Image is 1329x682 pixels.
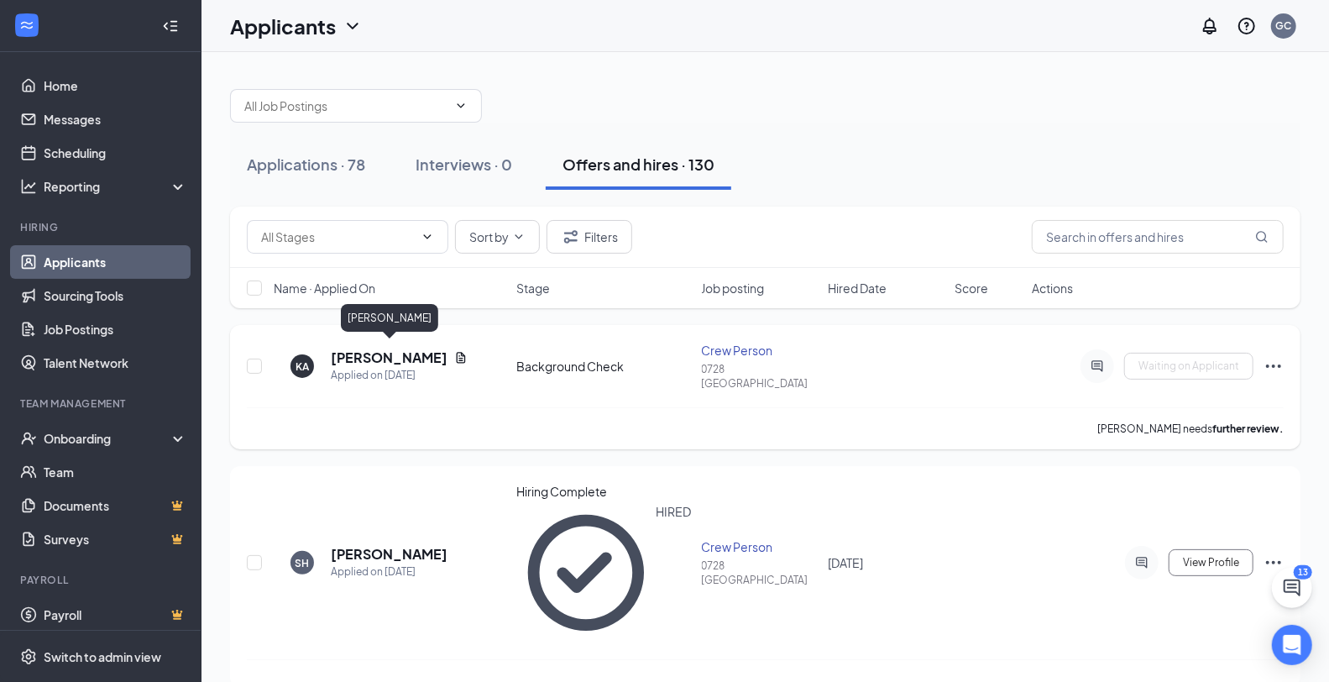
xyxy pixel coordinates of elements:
div: Onboarding [44,430,173,447]
svg: Analysis [20,178,37,195]
svg: Notifications [1200,16,1220,36]
div: Interviews · 0 [416,154,512,175]
div: GC [1276,18,1292,33]
p: [PERSON_NAME] needs [1097,422,1284,436]
svg: ChevronDown [343,16,363,36]
a: DocumentsCrown [44,489,187,522]
div: 0728 [GEOGRAPHIC_DATA] [702,362,819,391]
div: Applied on [DATE] [331,564,447,580]
h5: [PERSON_NAME] [331,545,447,564]
a: Messages [44,102,187,136]
div: Hiring [20,220,184,234]
span: Sort by [469,231,509,243]
button: Sort byChevronDown [455,220,540,254]
a: SurveysCrown [44,522,187,556]
button: Filter Filters [547,220,632,254]
svg: MagnifyingGlass [1255,230,1269,244]
svg: ChevronDown [454,99,468,113]
svg: Settings [20,648,37,665]
span: [DATE] [828,555,863,570]
div: Team Management [20,396,184,411]
div: Applied on [DATE] [331,367,468,384]
span: Job posting [702,280,765,296]
input: All Job Postings [244,97,447,115]
svg: ChevronDown [421,230,434,244]
span: Name · Applied On [274,280,375,296]
div: Switch to admin view [44,648,161,665]
div: Applications · 78 [247,154,365,175]
svg: Ellipses [1264,553,1284,573]
div: Offers and hires · 130 [562,154,714,175]
svg: QuestionInfo [1237,16,1257,36]
svg: Ellipses [1264,356,1284,376]
svg: WorkstreamLogo [18,17,35,34]
div: Hiring Complete [516,483,691,500]
svg: ActiveChat [1087,359,1107,373]
div: [PERSON_NAME] [341,304,438,332]
a: Job Postings [44,312,187,346]
svg: CheckmarkCircle [516,503,656,643]
div: Crew Person [702,538,819,555]
a: PayrollCrown [44,598,187,632]
div: Reporting [44,178,188,195]
div: 0728 [GEOGRAPHIC_DATA] [702,559,819,587]
button: ChatActive [1272,568,1312,608]
a: Team [44,455,187,489]
div: HIRED [657,503,692,643]
svg: ChatActive [1282,578,1302,598]
input: All Stages [261,228,414,246]
span: Hired Date [828,280,887,296]
a: Sourcing Tools [44,279,187,312]
svg: Filter [561,227,581,247]
span: Actions [1032,280,1073,296]
span: View Profile [1183,557,1239,569]
a: Talent Network [44,346,187,380]
div: KA [296,359,309,374]
svg: UserCheck [20,430,37,447]
div: Payroll [20,573,184,587]
span: Score [955,280,988,296]
button: Waiting on Applicant [1124,353,1253,380]
div: Crew Person [702,342,819,359]
a: Applicants [44,245,187,279]
div: Background Check [516,358,691,375]
div: 13 [1294,565,1312,580]
h1: Applicants [230,12,336,40]
div: Open Intercom Messenger [1272,625,1312,665]
input: Search in offers and hires [1032,220,1284,254]
a: Home [44,69,187,102]
svg: Collapse [162,18,179,34]
svg: Document [454,351,468,365]
h5: [PERSON_NAME] [331,349,447,367]
a: Scheduling [44,136,187,170]
b: further review. [1212,422,1284,435]
div: SH [296,556,310,570]
svg: ActiveChat [1132,556,1152,569]
span: Waiting on Applicant [1138,360,1239,372]
svg: ChevronDown [512,230,526,244]
span: Stage [516,280,550,296]
button: View Profile [1169,549,1253,576]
